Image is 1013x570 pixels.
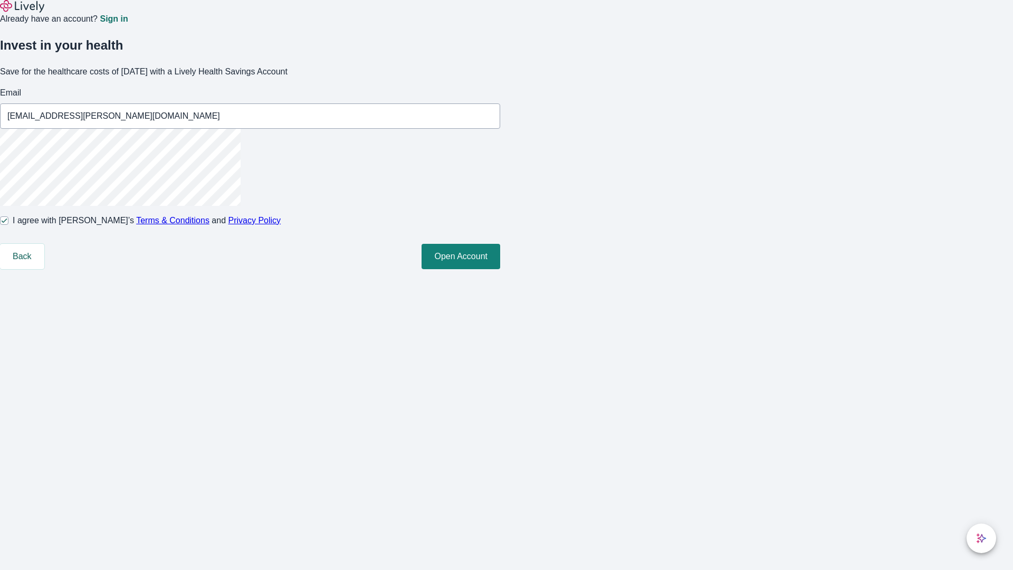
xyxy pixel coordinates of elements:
[422,244,500,269] button: Open Account
[228,216,281,225] a: Privacy Policy
[976,533,987,544] svg: Lively AI Assistant
[100,15,128,23] a: Sign in
[13,214,281,227] span: I agree with [PERSON_NAME]’s and
[967,524,996,553] button: chat
[136,216,209,225] a: Terms & Conditions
